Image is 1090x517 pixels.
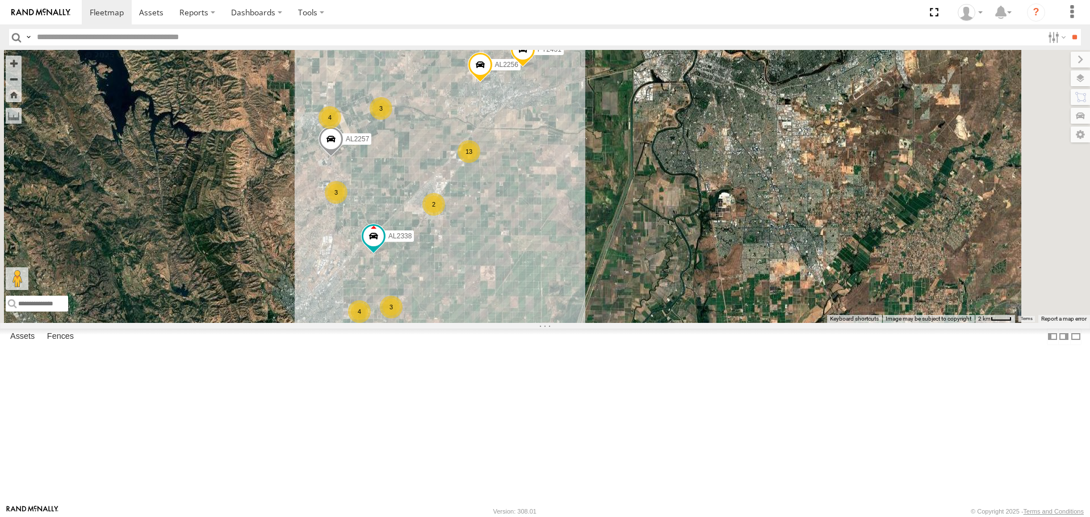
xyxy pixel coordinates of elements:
[318,106,341,129] div: 4
[422,193,445,216] div: 2
[348,300,371,323] div: 4
[1021,316,1033,321] a: Terms (opens in new tab)
[6,108,22,124] label: Measure
[24,29,33,45] label: Search Query
[380,296,403,318] div: 3
[346,135,369,143] span: AL2257
[1024,508,1084,515] a: Terms and Conditions
[6,506,58,517] a: Visit our Website
[886,316,971,322] span: Image may be subject to copyright
[1070,329,1081,345] label: Hide Summary Table
[458,140,480,163] div: 13
[1058,329,1070,345] label: Dock Summary Table to the Right
[388,233,412,241] span: AL2338
[1041,316,1087,322] a: Report a map error
[1047,329,1058,345] label: Dock Summary Table to the Left
[538,46,561,54] span: PT2431
[978,316,991,322] span: 2 km
[5,329,40,345] label: Assets
[1071,127,1090,142] label: Map Settings
[6,267,28,290] button: Drag Pegman onto the map to open Street View
[495,61,518,69] span: AL2256
[971,508,1084,515] div: © Copyright 2025 -
[830,315,879,323] button: Keyboard shortcuts
[975,315,1015,323] button: Map Scale: 2 km per 33 pixels
[1027,3,1045,22] i: ?
[493,508,536,515] div: Version: 308.01
[6,87,22,102] button: Zoom Home
[11,9,70,16] img: rand-logo.svg
[6,71,22,87] button: Zoom out
[325,181,347,204] div: 3
[370,97,392,120] div: 3
[1043,29,1068,45] label: Search Filter Options
[954,4,987,21] div: David Lowrie
[6,56,22,71] button: Zoom in
[41,329,79,345] label: Fences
